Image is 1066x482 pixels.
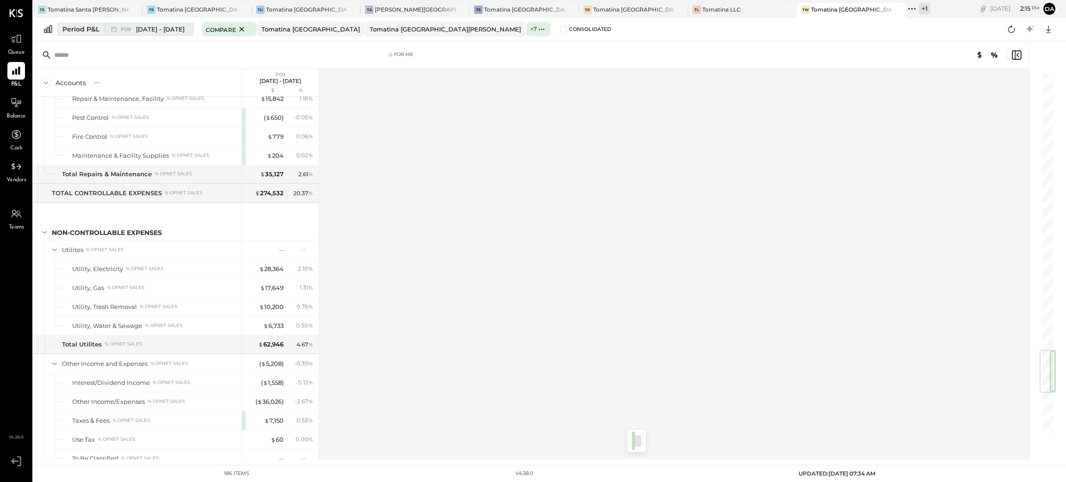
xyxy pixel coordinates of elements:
[275,71,285,78] span: P09
[569,26,611,32] span: Consolidated
[266,114,271,121] span: $
[301,246,313,253] div: --
[801,6,810,14] div: TW
[1042,1,1057,16] button: Da
[263,322,268,329] span: $
[294,359,313,368] div: - 0.39
[297,303,313,311] div: 0.76
[370,25,521,34] div: Tomatina [GEOGRAPHIC_DATA][PERSON_NAME]
[224,470,249,477] div: 186 items
[112,114,149,121] div: % of NET SALES
[261,25,360,34] div: Tomatina [GEOGRAPHIC_DATA]
[308,284,313,291] span: %
[296,151,313,160] div: 0.02
[296,435,313,444] div: 0.00
[155,171,192,177] div: % of NET SALES
[267,152,272,159] span: $
[263,321,284,330] div: 6,733
[919,3,930,14] div: + 1
[202,22,256,37] button: Compare
[8,49,25,57] span: Queue
[0,126,32,153] a: Cash
[72,397,145,406] div: Other Income/Expenses
[271,435,284,444] div: 60
[206,25,236,34] span: Compare
[308,265,313,272] span: %
[264,417,269,424] span: $
[62,359,148,368] div: Other Income and Expenses
[259,265,284,273] div: 28,364
[62,170,152,179] div: Total Repairs & Maintenance
[394,51,413,58] div: For Me
[72,303,137,311] div: Utility, Trash Removal
[72,94,164,103] div: Repair & Maintenance, Facility
[267,132,284,141] div: 779
[263,379,268,386] span: $
[255,397,284,406] div: ( 36,026 )
[110,133,148,140] div: % of NET SALES
[296,132,313,141] div: 0.06
[295,397,313,406] div: - 2.67
[0,205,32,232] a: Teams
[6,176,26,185] span: Vendors
[300,284,313,292] div: 1.31
[260,170,284,179] div: 35,127
[57,23,193,36] button: Period P&L P09[DATE] - [DATE]
[294,113,313,122] div: - 0.05
[48,6,129,13] div: Tomatina Santa [PERSON_NAME]
[260,170,265,178] span: $
[0,62,32,89] a: P&L
[308,340,313,348] span: %
[297,340,313,349] div: 4.67
[52,228,162,237] div: NON-CONTROLLABLE EXPENSES
[365,6,373,14] div: TA
[286,87,316,94] div: %
[157,6,238,13] div: Tomatina [GEOGRAPHIC_DATA]
[0,94,32,121] a: Balance
[296,378,313,387] div: - 0.12
[308,189,313,197] span: %
[86,247,124,253] div: % of NET SALES
[308,113,313,121] span: %
[260,284,265,291] span: $
[297,416,313,425] div: 0.53
[6,112,26,121] span: Balance
[72,265,123,273] div: Utility, Electricity
[530,25,537,33] label: + 7
[72,113,109,122] div: Pest Control
[484,6,565,13] div: Tomatina [GEOGRAPHIC_DATA][PERSON_NAME]
[474,6,483,14] div: TS
[150,360,188,367] div: % of NET SALES
[72,416,110,425] div: Taxes & Fees
[257,22,365,37] button: Tomatina [GEOGRAPHIC_DATA]
[299,94,313,103] div: 1.18
[72,284,104,292] div: Utility, Gas
[308,378,313,386] span: %
[308,132,313,140] span: %
[165,190,202,196] div: % of NET SALES
[258,340,263,348] span: $
[308,397,313,405] span: %
[72,454,118,463] div: To Be Classified
[298,170,313,179] div: 2.61
[0,30,32,57] a: Queue
[259,265,264,272] span: $
[298,265,313,273] div: 2.10
[98,436,135,443] div: % of NET SALES
[62,246,83,254] div: Utilites
[267,133,273,140] span: $
[56,78,86,87] div: Accounts
[255,189,260,197] span: $
[267,151,284,160] div: 204
[261,360,266,367] span: $
[257,398,262,405] span: $
[72,378,150,387] div: Interest/Dividend Income
[261,378,284,387] div: ( 1,558 )
[10,144,22,153] span: Cash
[260,95,266,102] span: $
[148,398,185,405] div: % of NET SALES
[147,6,155,14] div: TS
[153,379,190,386] div: % of NET SALES
[293,189,313,198] div: 20.37
[365,22,526,37] button: Tomatina [GEOGRAPHIC_DATA][PERSON_NAME]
